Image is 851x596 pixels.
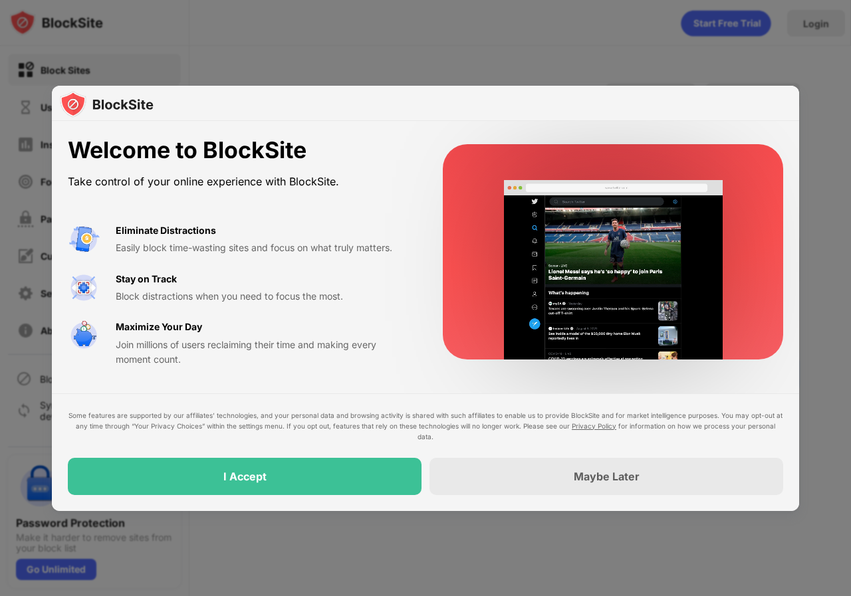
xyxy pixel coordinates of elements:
[572,422,616,430] a: Privacy Policy
[116,338,411,367] div: Join millions of users reclaiming their time and making every moment count.
[116,289,411,304] div: Block distractions when you need to focus the most.
[223,470,267,483] div: I Accept
[116,320,202,334] div: Maximize Your Day
[68,223,100,255] img: value-avoid-distractions.svg
[116,272,177,286] div: Stay on Track
[116,241,411,255] div: Easily block time-wasting sites and focus on what truly matters.
[116,223,216,238] div: Eliminate Distractions
[68,320,100,351] img: value-safe-time.svg
[68,137,411,164] div: Welcome to BlockSite
[68,172,411,191] div: Take control of your online experience with BlockSite.
[68,272,100,304] img: value-focus.svg
[60,91,154,118] img: logo-blocksite.svg
[574,470,640,483] div: Maybe Later
[68,410,783,442] div: Some features are supported by our affiliates’ technologies, and your personal data and browsing ...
